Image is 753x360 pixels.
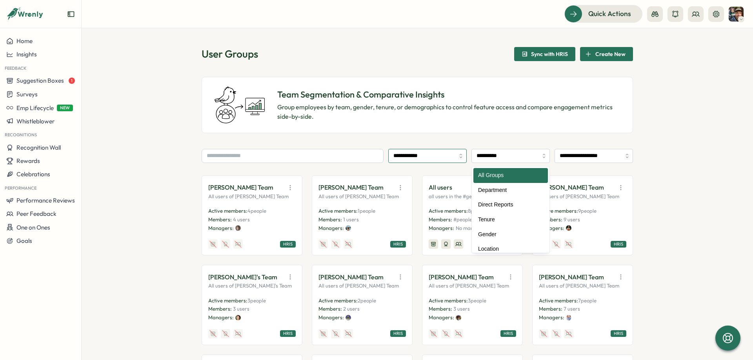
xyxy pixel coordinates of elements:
[429,216,452,223] span: Members:
[208,306,232,312] span: Members:
[208,297,247,304] span: Active members:
[429,183,452,192] p: All users
[318,193,406,200] p: All users of [PERSON_NAME] Team
[57,105,73,111] span: NEW
[429,306,452,312] span: Members:
[247,297,266,304] span: 3 people
[346,225,351,231] img: Alec Burns
[500,330,516,337] div: HRIS
[539,314,564,321] p: Managers:
[277,102,620,122] p: Group employees by team, gender, tenure, or demographics to control feature access and compare en...
[280,330,296,337] div: HRIS
[16,237,32,244] span: Goals
[16,37,33,45] span: Home
[578,297,597,304] span: 7 people
[318,306,342,312] span: Members:
[343,306,360,312] span: 2 users
[208,208,247,214] span: Active members:
[539,216,562,223] span: Members:
[202,47,258,61] h1: User Groups
[318,297,358,304] span: Active members:
[16,197,75,204] span: Performance Reviews
[473,212,548,227] div: Tenure
[358,297,376,304] span: 2 people
[578,208,597,214] span: 9 people
[16,77,64,84] span: Suggestion Boxes
[346,315,351,320] img: Bharadwaja Ryali
[611,241,626,248] div: HRIS
[208,183,273,192] p: [PERSON_NAME] Team
[318,225,344,232] p: Managers:
[566,225,571,231] img: Andrew Ponec
[456,315,461,320] img: Bijan Shiravi
[429,282,516,289] p: All users of [PERSON_NAME] Team
[453,306,470,312] span: 3 users
[473,197,548,212] div: Direct Reports
[16,118,55,125] span: Whistleblower
[16,170,50,178] span: Celebrations
[208,193,296,200] p: All users of [PERSON_NAME] Team
[16,90,38,98] span: Surveys
[233,306,249,312] span: 3 users
[473,183,548,198] div: Department
[539,208,578,214] span: Active members:
[539,272,604,282] p: [PERSON_NAME] Team
[208,225,234,232] p: Managers:
[473,227,548,242] div: Gender
[358,208,375,214] span: 1 people
[539,306,562,312] span: Members:
[277,89,620,101] p: Team Segmentation & Comparative Insights
[564,306,580,312] span: 7 users
[729,7,744,22] img: Sebastien Lounis
[16,104,54,112] span: Emp Lifecycle
[318,216,342,223] span: Members:
[208,216,232,223] span: Members:
[208,272,277,282] p: [PERSON_NAME]'s Team
[16,224,50,231] span: One on Ones
[16,157,40,165] span: Rewards
[208,282,296,289] p: All users of [PERSON_NAME]'s Team
[247,208,266,214] span: 4 people
[16,144,61,151] span: Recognition Wall
[468,297,486,304] span: 3 people
[468,208,486,214] span: 8 people
[566,315,571,320] img: Brandon Lackey
[539,183,604,192] p: [PERSON_NAME] Team
[318,282,406,289] p: All users of [PERSON_NAME] Team
[473,168,548,183] div: All Groups
[564,216,580,223] span: 9 users
[580,47,633,61] button: Create New
[69,78,75,84] span: 1
[318,208,358,214] span: Active members:
[235,315,241,320] img: Anny Ning
[429,314,454,321] p: Managers:
[611,330,626,337] div: HRIS
[456,225,509,232] p: No managers assigned
[233,216,250,223] span: 4 users
[539,193,626,200] p: All users of [PERSON_NAME] Team
[208,314,234,321] p: Managers:
[390,330,406,337] div: HRIS
[16,51,37,58] span: Insights
[473,242,548,257] div: Location
[539,297,578,304] span: Active members:
[429,225,454,232] p: Managers:
[318,272,384,282] p: [PERSON_NAME] Team
[67,10,75,18] button: Expand sidebar
[318,314,344,321] p: Managers:
[588,9,631,19] span: Quick Actions
[531,51,568,57] span: Sync with HRIS
[539,282,626,289] p: All users of [PERSON_NAME] Team
[453,216,495,223] span: #people-team-all
[390,241,406,248] div: HRIS
[318,183,384,192] p: [PERSON_NAME] Team
[514,47,575,61] button: Sync with HRIS
[16,210,56,217] span: Peer Feedback
[235,225,241,231] img: Adam Frankel
[429,193,516,200] p: all users in the #general channel
[429,297,468,304] span: Active members:
[595,47,626,61] span: Create New
[539,225,564,232] p: Managers:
